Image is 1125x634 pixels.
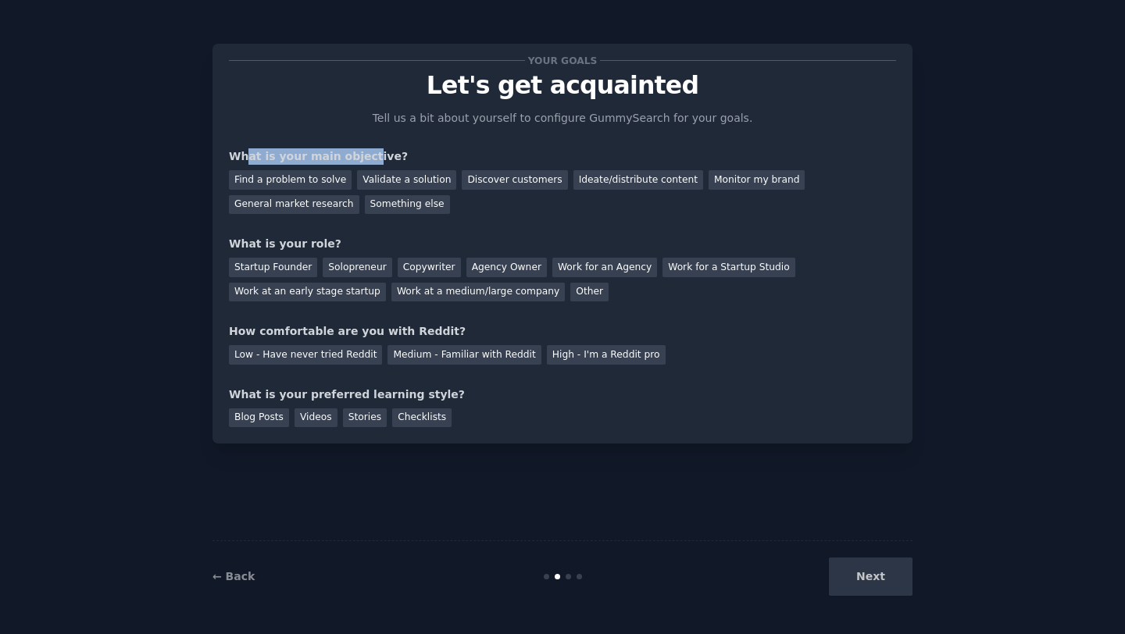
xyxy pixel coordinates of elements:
p: Tell us a bit about yourself to configure GummySearch for your goals. [366,110,759,126]
div: Checklists [392,408,452,428]
div: Work for a Startup Studio [662,258,795,277]
div: Startup Founder [229,258,317,277]
div: What is your preferred learning style? [229,386,896,403]
div: Work at a medium/large company [391,283,565,302]
div: Work for an Agency [552,258,657,277]
div: Work at an early stage startup [229,283,386,302]
div: What is your main objective? [229,148,896,165]
div: Videos [295,408,337,428]
div: Validate a solution [357,170,456,190]
div: Medium - Familiar with Reddit [387,345,541,365]
div: What is your role? [229,236,896,252]
div: Copywriter [398,258,461,277]
div: Find a problem to solve [229,170,352,190]
div: Blog Posts [229,408,289,428]
span: Your goals [525,52,600,69]
p: Let's get acquainted [229,72,896,99]
a: ← Back [212,570,255,582]
div: How comfortable are you with Reddit? [229,323,896,340]
div: Ideate/distribute content [573,170,703,190]
div: Stories [343,408,387,428]
div: Solopreneur [323,258,391,277]
div: Other [570,283,609,302]
div: General market research [229,195,359,215]
div: Agency Owner [466,258,547,277]
div: Discover customers [462,170,567,190]
div: Low - Have never tried Reddit [229,345,382,365]
div: High - I'm a Reddit pro [547,345,666,365]
div: Monitor my brand [709,170,805,190]
div: Something else [365,195,450,215]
